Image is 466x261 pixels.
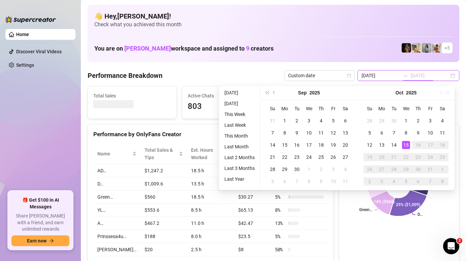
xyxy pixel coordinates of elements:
th: Total Sales & Tips [141,144,187,164]
td: 2025-09-28 [364,115,376,127]
td: 2025-09-21 [267,151,279,163]
span: calendar [347,74,351,78]
div: 3 [305,117,313,125]
td: 2025-09-19 [327,139,339,151]
button: Previous month (PageUp) [271,86,278,99]
td: 2025-09-15 [279,139,291,151]
div: 19 [366,153,374,161]
td: 2025-10-01 [303,163,315,175]
td: 18.5 h [187,191,235,204]
div: 4 [390,177,398,185]
li: Last 3 Months [222,164,257,172]
h1: You are on workspace and assigned to creators [94,45,274,52]
div: 7 [293,177,301,185]
th: Mo [279,103,291,115]
td: 2025-09-09 [291,127,303,139]
span: Name [97,150,131,157]
input: End date [411,72,449,79]
a: Discover Viral Videos [16,49,62,54]
button: Choose a year [406,86,416,99]
td: 2025-10-29 [400,163,412,175]
div: 14 [390,141,398,149]
th: Sa [339,103,351,115]
div: 11 [317,129,325,137]
td: 2025-09-20 [339,139,351,151]
div: 6 [281,177,289,185]
div: 15 [402,141,410,149]
td: 2025-10-10 [327,175,339,187]
span: Share [PERSON_NAME] with a friend, and earn unlimited rewards [11,213,69,233]
button: Choose a month [396,86,403,99]
td: 2025-09-01 [279,115,291,127]
div: 8 [305,177,313,185]
td: 2025-10-30 [412,163,424,175]
td: $188 [141,230,187,243]
td: 2025-10-20 [376,151,388,163]
span: 2 [457,238,462,243]
td: 2025-10-07 [388,127,400,139]
div: 27 [341,153,349,161]
li: [DATE] [222,89,257,97]
td: $65.13 [234,204,271,217]
div: 11 [341,177,349,185]
th: We [303,103,315,115]
td: 2025-09-22 [279,151,291,163]
span: Earn now [27,238,46,243]
td: 2025-10-25 [436,151,448,163]
td: 2025-09-06 [339,115,351,127]
img: Green [432,43,441,53]
th: Fr [327,103,339,115]
div: 2 [317,165,325,173]
div: 24 [305,153,313,161]
td: Green… [93,191,141,204]
td: 2025-09-25 [315,151,327,163]
td: AD… [93,164,141,177]
td: 2025-10-05 [364,127,376,139]
div: 26 [366,165,374,173]
td: 13.5 h [187,177,235,191]
div: 26 [329,153,337,161]
td: 2025-09-05 [327,115,339,127]
div: 28 [390,165,398,173]
td: 2025-11-04 [388,175,400,187]
div: 1 [402,117,410,125]
td: $8 [234,243,271,256]
td: 2025-10-11 [436,127,448,139]
span: 803 [188,100,265,113]
td: $30.27 [234,191,271,204]
div: 22 [281,153,289,161]
td: $1,247.2 [141,164,187,177]
div: 24 [426,153,434,161]
div: 23 [293,153,301,161]
div: 30 [293,165,301,173]
td: 2025-10-01 [400,115,412,127]
td: 2025-11-01 [436,163,448,175]
li: Last Week [222,121,257,129]
td: 2025-09-03 [303,115,315,127]
td: 2025-10-02 [315,163,327,175]
td: $42.47 [234,217,271,230]
td: 2025-09-28 [267,163,279,175]
div: 28 [269,165,277,173]
div: 1 [305,165,313,173]
div: 6 [378,129,386,137]
div: 10 [305,129,313,137]
td: 2025-10-14 [388,139,400,151]
td: 2025-10-23 [412,151,424,163]
th: Tu [388,103,400,115]
span: Total Sales & Tips [145,146,178,161]
td: 2025-09-12 [327,127,339,139]
td: 2025-11-07 [424,175,436,187]
td: 2025-10-07 [291,175,303,187]
td: 2025-09-17 [303,139,315,151]
td: Prinssesa4u… [93,230,141,243]
td: 2025-10-06 [279,175,291,187]
th: We [400,103,412,115]
div: 25 [438,153,446,161]
div: 13 [341,129,349,137]
button: Earn nowarrow-right [11,235,69,246]
div: 20 [378,153,386,161]
div: 9 [293,129,301,137]
span: swap-right [403,73,408,78]
div: 4 [341,165,349,173]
